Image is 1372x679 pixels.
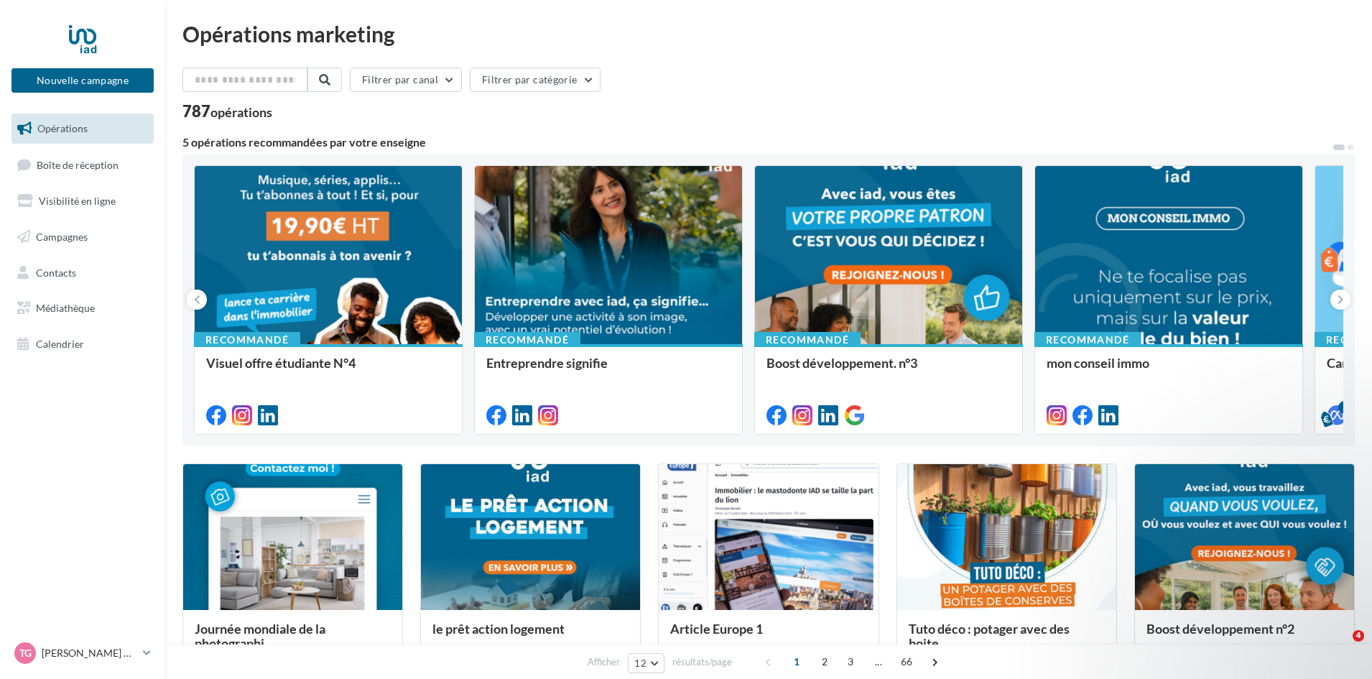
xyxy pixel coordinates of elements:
p: [PERSON_NAME] GELLY [42,646,137,660]
a: Calendrier [9,329,157,359]
span: Campagnes [36,231,88,243]
button: Nouvelle campagne [11,68,154,93]
span: Afficher [588,655,620,669]
span: Boîte de réception [37,158,119,170]
span: 2 [813,650,836,673]
div: 787 [182,103,272,119]
span: 1 [785,650,808,673]
div: opérations [210,106,272,119]
span: 66 [895,650,919,673]
a: TG [PERSON_NAME] GELLY [11,639,154,667]
a: Campagnes [9,222,157,252]
iframe: Intercom live chat [1323,630,1358,665]
button: Filtrer par catégorie [470,68,601,92]
div: 5 opérations recommandées par votre enseigne [182,137,1332,148]
span: TG [19,646,32,660]
span: 3 [839,650,862,673]
span: Contacts [36,266,76,278]
a: Visibilité en ligne [9,186,157,216]
div: Recommandé [194,332,300,348]
a: Contacts [9,258,157,288]
button: Filtrer par canal [350,68,462,92]
span: Journée mondiale de la photographi... [195,621,325,651]
span: résultats/page [672,655,732,669]
span: Opérations [37,122,88,134]
div: Recommandé [754,332,861,348]
span: 12 [634,657,646,669]
span: Entreprendre signifie [486,355,608,371]
span: Visuel offre étudiante N°4 [206,355,356,371]
span: le prêt action logement [432,621,565,637]
span: Calendrier [36,338,84,350]
span: Visibilité en ligne [39,195,116,207]
div: Recommandé [474,332,580,348]
span: mon conseil immo [1047,355,1149,371]
span: 4 [1353,630,1364,642]
a: Médiathèque [9,293,157,323]
span: Tuto déco : potager avec des boite... [909,621,1070,651]
span: Article Europe 1 [670,621,763,637]
div: Recommandé [1034,332,1141,348]
a: Boîte de réception [9,149,157,180]
div: Opérations marketing [182,23,1355,45]
span: ... [867,650,890,673]
a: Opérations [9,114,157,144]
button: 12 [628,653,664,673]
span: Médiathèque [36,302,95,314]
span: Boost développement. n°3 [766,355,917,371]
